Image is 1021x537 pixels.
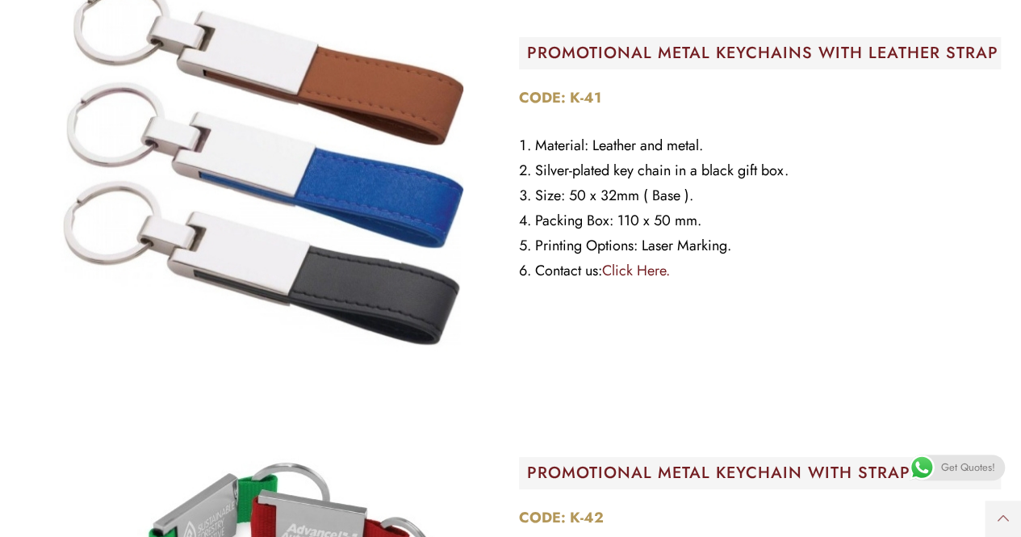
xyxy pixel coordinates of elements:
[527,465,1002,481] h2: PROMOTIONAL METAL KEYCHAIN WITH STRAP​
[527,45,1002,61] h2: PROMOTIONAL METAL KEYCHAINS WITH LEATHER STRAP​
[941,455,995,480] span: Get Quotes!
[519,233,1002,258] li: Printing Options: Laser Marking.
[519,158,1002,183] li: Silver-plated key chain in a black gift box.
[519,183,1002,208] li: Size: 50 x 32 .
[519,258,1002,283] li: Contact us:
[519,507,604,528] strong: CODE: K-42
[519,133,1002,158] li: Material: Leather and metal.
[519,208,1002,233] li: Packing Box: 110 x 50 mm.
[602,260,670,281] a: Click Here.
[617,185,689,206] span: mm ( Base )
[519,87,601,108] strong: CODE: K-41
